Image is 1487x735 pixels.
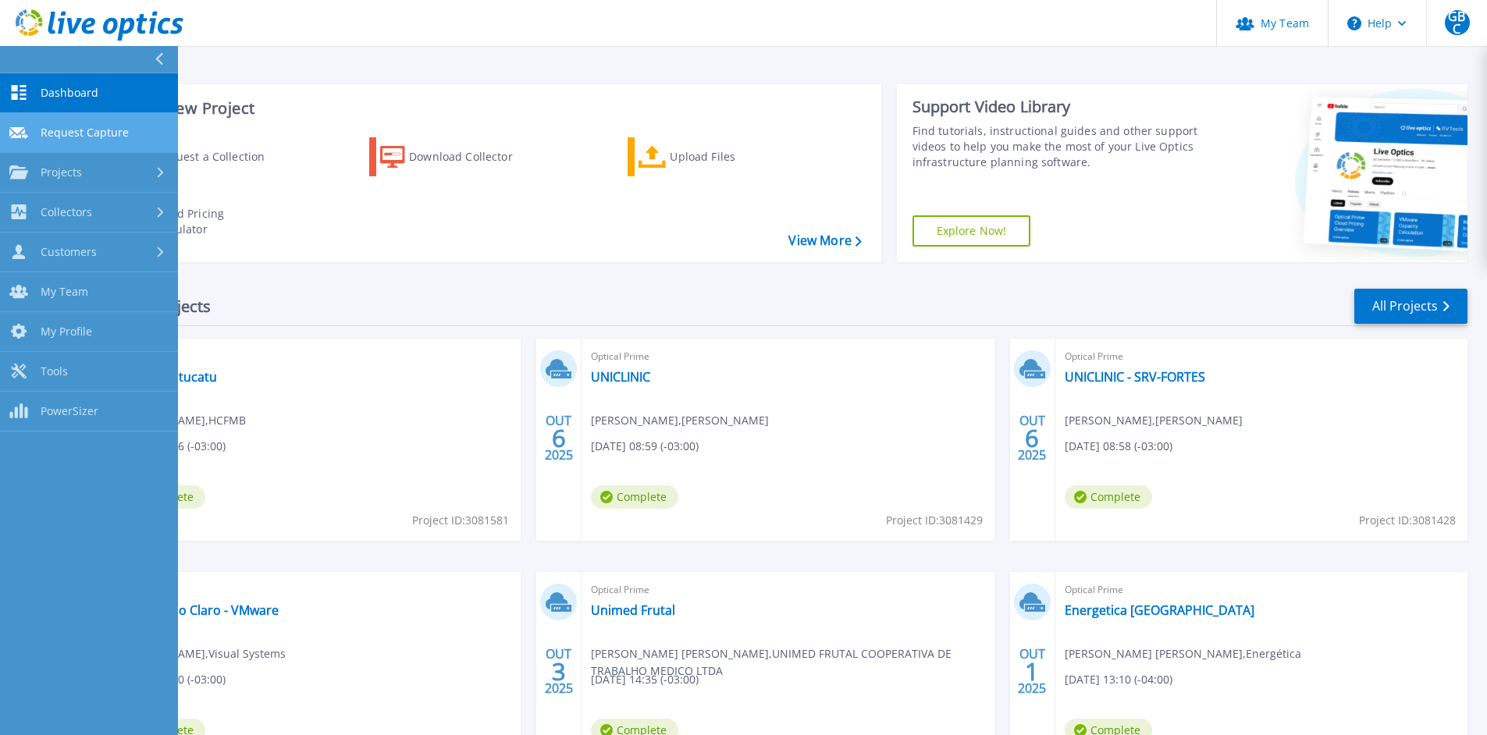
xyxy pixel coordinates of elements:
span: 6 [1025,431,1039,445]
span: GBC [1445,10,1470,35]
span: [DATE] 13:10 (-04:00) [1065,671,1172,688]
div: Cloud Pricing Calculator [153,206,278,237]
span: My Profile [41,325,92,339]
span: [PERSON_NAME] , [PERSON_NAME] [1065,412,1243,429]
a: Explore Now! [912,215,1031,247]
span: [PERSON_NAME] , [PERSON_NAME] [591,412,769,429]
span: My Team [41,285,88,299]
h3: Start a New Project [111,100,861,117]
span: [DATE] 14:35 (-03:00) [591,671,699,688]
a: All Projects [1354,289,1467,324]
span: Customers [41,245,97,259]
span: Optical Prime [591,581,984,598]
span: PowerSizer [41,404,98,418]
span: Project ID: 3081428 [1359,512,1456,529]
span: Project ID: 3081429 [886,512,983,529]
div: Upload Files [670,141,795,172]
div: Find tutorials, instructional guides and other support videos to help you make the most of your L... [912,123,1204,170]
a: Cloud Pricing Calculator [111,202,285,241]
a: View More [788,233,861,248]
span: Optical Prime [118,348,511,365]
span: Complete [591,485,678,509]
div: Support Video Library [912,97,1204,117]
span: Request Capture [41,126,129,140]
a: UNICLINIC - SRV-FORTES [1065,369,1205,385]
span: Projects [41,165,82,179]
span: 6 [552,431,566,445]
span: 3 [552,665,566,678]
span: Optical Prime [1065,348,1458,365]
span: [DATE] 08:58 (-03:00) [1065,438,1172,455]
span: 1 [1025,665,1039,678]
span: [PERSON_NAME] [PERSON_NAME] , UNIMED FRUTAL COOPERATIVA DE TRABALHO MEDICO LTDA [591,645,994,680]
div: OUT 2025 [1017,643,1047,700]
span: [PERSON_NAME] [PERSON_NAME] , Energética [1065,645,1301,662]
a: Unimed Rio Claro - VMware [118,602,279,618]
div: Request a Collection [155,141,280,172]
a: Request a Collection [111,137,285,176]
span: Optical Prime [591,348,984,365]
a: Upload Files [628,137,802,176]
span: Project ID: 3081581 [412,512,509,529]
span: [PERSON_NAME] , Visual Systems [118,645,286,662]
span: [DATE] 08:59 (-03:00) [591,438,699,455]
div: OUT 2025 [1017,410,1047,467]
a: Unimed Frutal [591,602,675,618]
span: Tools [41,364,68,378]
div: OUT 2025 [544,643,574,700]
div: OUT 2025 [544,410,574,467]
a: Download Collector [369,137,543,176]
span: Complete [1065,485,1152,509]
a: UNICLINIC [591,369,650,385]
span: [PERSON_NAME] , HCFMB [118,412,246,429]
div: Download Collector [409,141,534,172]
span: Optical Prime [118,581,511,598]
span: Dashboard [41,86,98,100]
span: Collectors [41,205,92,219]
a: Energetica [GEOGRAPHIC_DATA] [1065,602,1254,618]
span: Optical Prime [1065,581,1458,598]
